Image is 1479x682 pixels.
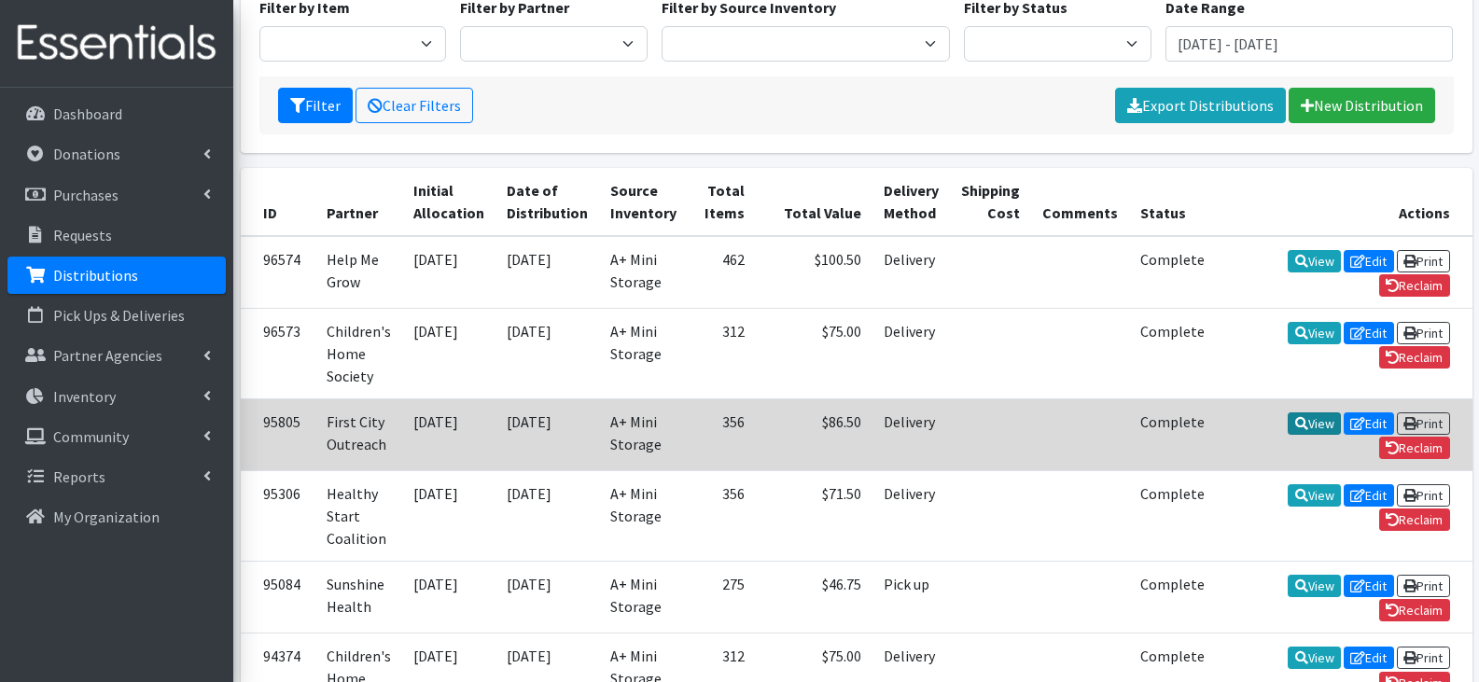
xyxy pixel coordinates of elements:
td: $86.50 [756,398,872,470]
p: Donations [53,145,120,163]
a: New Distribution [1289,88,1435,123]
a: Inventory [7,378,226,415]
td: Help Me Grow [315,236,402,309]
a: View [1288,575,1341,597]
td: 96574 [241,236,315,309]
th: Total Value [756,168,872,236]
td: [DATE] [402,562,495,633]
td: 96573 [241,308,315,398]
td: 462 [688,236,756,309]
a: Dashboard [7,95,226,132]
a: Print [1397,412,1450,435]
a: Edit [1344,647,1394,669]
p: My Organization [53,508,160,526]
th: Date of Distribution [495,168,599,236]
a: View [1288,647,1341,669]
a: View [1288,412,1341,435]
img: HumanEssentials [7,12,226,75]
p: Pick Ups & Deliveries [53,306,185,325]
th: Initial Allocation [402,168,495,236]
a: Distributions [7,257,226,294]
input: January 1, 2011 - December 31, 2011 [1165,26,1454,62]
a: Reclaim [1379,599,1450,621]
td: First City Outreach [315,398,402,470]
a: Reclaim [1379,437,1450,459]
a: Reports [7,458,226,495]
th: Actions [1216,168,1472,236]
a: Print [1397,322,1450,344]
td: [DATE] [402,398,495,470]
td: $100.50 [756,236,872,309]
a: View [1288,250,1341,272]
th: Source Inventory [599,168,688,236]
th: Total Items [688,168,756,236]
td: Complete [1129,308,1216,398]
td: [DATE] [495,562,599,633]
td: A+ Mini Storage [599,308,688,398]
a: Reclaim [1379,508,1450,531]
th: Delivery Method [872,168,950,236]
a: Partner Agencies [7,337,226,374]
p: Reports [53,467,105,486]
td: 356 [688,398,756,470]
td: A+ Mini Storage [599,398,688,470]
th: Comments [1031,168,1129,236]
a: Print [1397,647,1450,669]
a: Edit [1344,484,1394,507]
td: $46.75 [756,562,872,633]
td: [DATE] [495,308,599,398]
a: Pick Ups & Deliveries [7,297,226,334]
a: Reclaim [1379,274,1450,297]
p: Requests [53,226,112,244]
td: A+ Mini Storage [599,471,688,562]
td: [DATE] [402,471,495,562]
td: [DATE] [402,236,495,309]
a: Community [7,418,226,455]
a: Clear Filters [356,88,473,123]
td: 95805 [241,398,315,470]
td: [DATE] [495,236,599,309]
a: Print [1397,575,1450,597]
td: [DATE] [495,398,599,470]
a: View [1288,484,1341,507]
th: Partner [315,168,402,236]
td: Healthy Start Coalition [315,471,402,562]
td: [DATE] [495,471,599,562]
a: My Organization [7,498,226,536]
th: Shipping Cost [950,168,1031,236]
td: Complete [1129,471,1216,562]
p: Dashboard [53,104,122,123]
a: Edit [1344,250,1394,272]
td: 312 [688,308,756,398]
td: Pick up [872,562,950,633]
a: Reclaim [1379,346,1450,369]
td: A+ Mini Storage [599,562,688,633]
td: Children's Home Society [315,308,402,398]
td: Delivery [872,308,950,398]
a: Edit [1344,412,1394,435]
td: Complete [1129,236,1216,309]
p: Partner Agencies [53,346,162,365]
td: 95306 [241,471,315,562]
td: Sunshine Health [315,562,402,633]
button: Filter [278,88,353,123]
p: Distributions [53,266,138,285]
p: Community [53,427,129,446]
td: 356 [688,471,756,562]
a: Edit [1344,322,1394,344]
a: Purchases [7,176,226,214]
th: ID [241,168,315,236]
td: Complete [1129,398,1216,470]
td: A+ Mini Storage [599,236,688,309]
td: Delivery [872,398,950,470]
td: $75.00 [756,308,872,398]
a: Export Distributions [1115,88,1286,123]
td: Delivery [872,236,950,309]
td: 275 [688,562,756,633]
td: Delivery [872,471,950,562]
td: Complete [1129,562,1216,633]
td: $71.50 [756,471,872,562]
th: Status [1129,168,1216,236]
a: Print [1397,484,1450,507]
p: Purchases [53,186,119,204]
